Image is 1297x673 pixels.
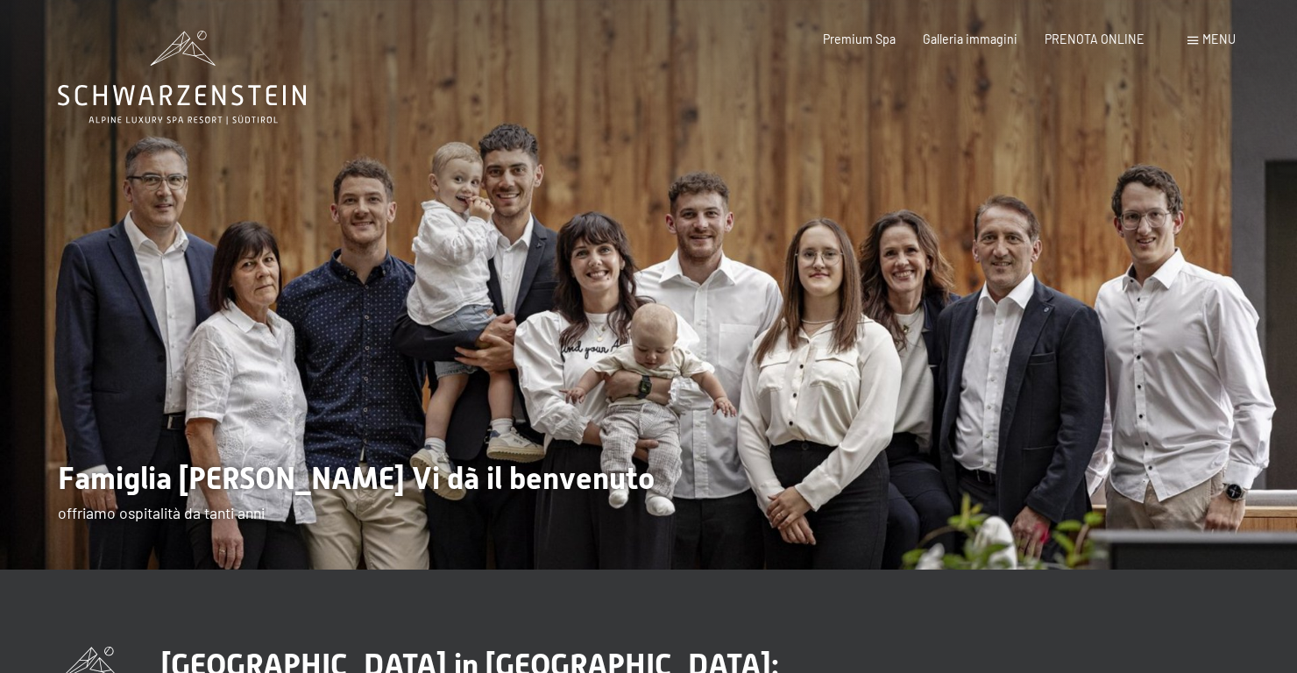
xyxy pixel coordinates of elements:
a: Galleria immagini [923,32,1017,46]
span: Famiglia [PERSON_NAME] Vi dà il benvenuto [58,460,655,496]
span: Menu [1202,32,1236,46]
span: offriamo ospitalità da tanti anni [58,503,265,522]
a: Premium Spa [823,32,896,46]
a: PRENOTA ONLINE [1045,32,1145,46]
